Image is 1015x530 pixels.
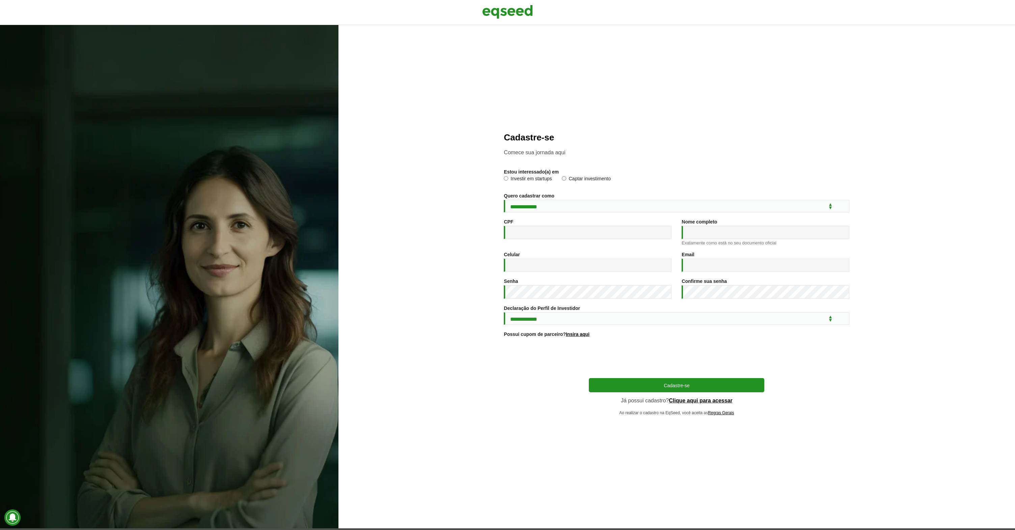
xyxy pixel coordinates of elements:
[562,176,611,183] label: Captar investimento
[504,169,559,174] label: Estou interessado(a) em
[504,176,508,181] input: Investir em startups
[504,133,849,142] h2: Cadastre-se
[589,378,764,392] button: Cadastre-se
[504,252,520,257] label: Celular
[589,410,764,415] p: Ao realizar o cadastro na EqSeed, você aceita as
[566,332,589,337] a: Insira aqui
[504,193,554,198] label: Quero cadastrar como
[682,252,694,257] label: Email
[482,3,533,20] img: EqSeed Logo
[669,398,733,403] a: Clique aqui para acessar
[504,332,589,337] label: Possui cupom de parceiro?
[504,306,580,311] label: Declaração do Perfil de Investidor
[682,219,717,224] label: Nome completo
[682,279,727,284] label: Confirme sua senha
[504,176,552,183] label: Investir em startups
[562,176,566,181] input: Captar investimento
[589,397,764,404] p: Já possui cadastro?
[625,345,728,371] iframe: reCAPTCHA
[708,411,734,415] a: Regras Gerais
[504,149,849,156] p: Comece sua jornada aqui
[682,241,849,245] div: Exatamente como está no seu documento oficial
[504,279,518,284] label: Senha
[504,219,513,224] label: CPF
